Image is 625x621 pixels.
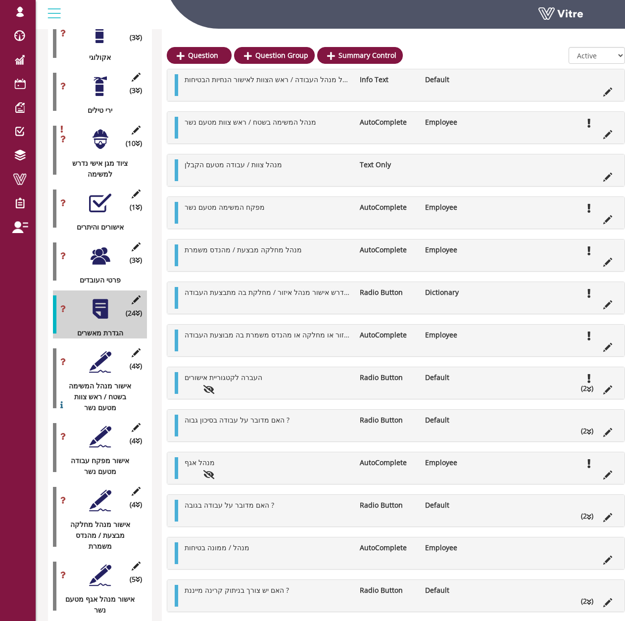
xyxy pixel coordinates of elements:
li: Default [420,500,486,511]
span: מנהל אגף [185,458,215,467]
span: (4 ) [130,435,142,446]
div: פרטי העובדים [53,275,140,286]
span: (4 ) [130,499,142,510]
div: אקולוגי [53,52,140,63]
span: מנהל מחלקה מבצעת / מהנדס משמרת [185,245,302,254]
li: Dictionary [420,287,486,298]
span: (3 ) [130,85,142,96]
div: אישורים והיתרים [53,222,140,233]
li: Employee [420,330,486,340]
li: AutoComplete [355,542,421,553]
span: מפקח המשימה מטעם נשר [185,202,265,212]
li: Employee [420,202,486,213]
div: ציוד מגן אישי נדרש למשימה [53,158,140,180]
li: (2 ) [576,383,598,394]
span: מנהל המשימה בשטח / ראש צוות מטעם נשר [185,117,316,127]
span: (3 ) [130,255,142,266]
div: אישור מפקח עבודה מטעם נשר [53,455,140,477]
li: AutoComplete [355,330,421,340]
span: (24 ) [126,308,142,319]
span: העברה לקטגוריית אישורים [185,373,262,382]
li: Radio Button [355,500,421,511]
li: Default [420,585,486,596]
span: (3 ) [130,32,142,43]
span: האם מדובר על עבודה בסיכון גבוה ? [185,415,289,425]
li: Employee [420,457,486,468]
span: (10 ) [126,138,142,149]
li: Default [420,74,486,85]
div: אישור מנהל מחלקה מבצעת / מהנדס משמרת [53,519,140,552]
li: Default [420,415,486,426]
li: Employee [420,542,486,553]
li: (2 ) [576,511,598,522]
li: Radio Button [355,287,421,298]
span: האם מדובר על עבודה בגובה ? [185,500,274,510]
a: Summary Control [317,47,403,64]
li: Employee [420,117,486,128]
span: (5 ) [130,574,142,585]
span: מנהל / ממונה בטיחות [185,543,249,552]
li: Radio Button [355,372,421,383]
li: Employee [420,244,486,255]
li: Default [420,372,486,383]
a: Question Group [234,47,315,64]
div: הגדרת מאשרים [53,328,140,338]
div: אישור מנהל אגף מטעם נשר [53,594,140,616]
div: אישור מנהל המשימה בשטח / ראש צוות מטעם נשר [53,381,140,413]
li: Radio Button [355,415,421,426]
li: AutoComplete [355,202,421,213]
li: Info Text [355,74,421,85]
span: (1 ) [130,202,142,213]
li: (2 ) [576,596,598,607]
li: (2 ) [576,426,598,436]
span: (4 ) [130,361,142,372]
li: AutoComplete [355,457,421,468]
span: האם נדרש אישור מנהל איזור / מחלקת בה מתבצעת העבודה ? [185,287,367,297]
span: מנהל אזור או מחלקה או מהנדס משמרת בה מבוצעת העבודה [185,330,367,339]
li: Text Only [355,159,421,170]
div: ירי טילים [53,105,140,116]
a: Question [167,47,232,64]
li: AutoComplete [355,117,421,128]
li: Radio Button [355,585,421,596]
li: AutoComplete [355,244,421,255]
span: מנהל צוות / עבודה מטעם הקבלן [185,160,282,169]
span: האם יש צורך בניתוק קרינה מייננת ? [185,585,289,595]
